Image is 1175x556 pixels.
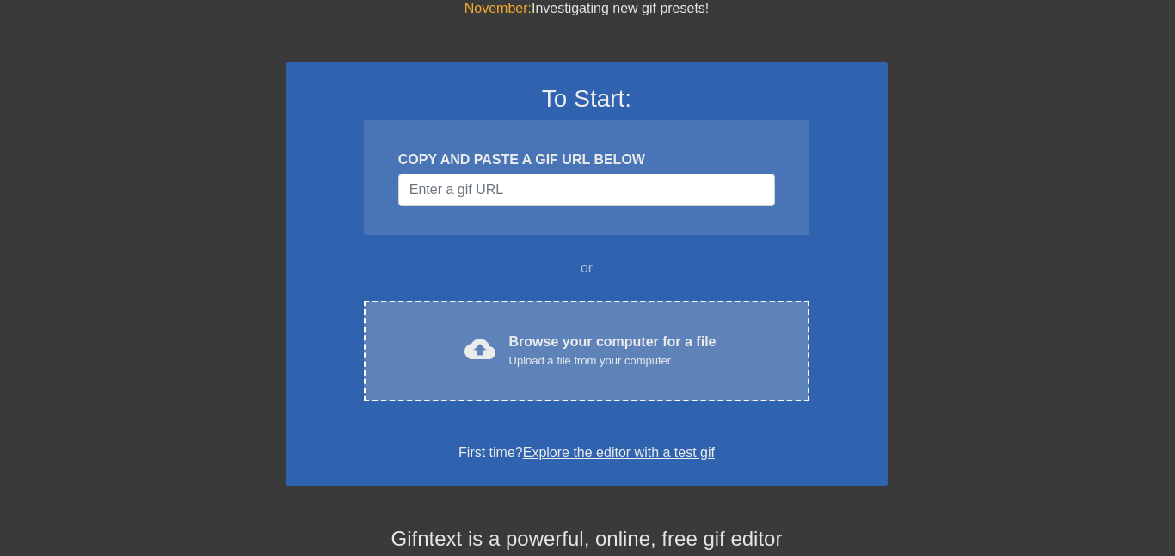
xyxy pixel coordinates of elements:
h3: To Start: [308,84,865,113]
span: November: [464,1,532,15]
a: Explore the editor with a test gif [523,445,715,460]
input: Username [398,174,775,206]
div: Upload a file from your computer [509,352,717,370]
h4: Gifntext is a powerful, online, free gif editor [286,527,888,552]
div: First time? [308,443,865,463]
span: cloud_upload [464,333,495,364]
div: Browse your computer for a file [509,332,717,370]
div: or [330,258,843,278]
div: COPY AND PASTE A GIF URL BELOW [398,150,775,170]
